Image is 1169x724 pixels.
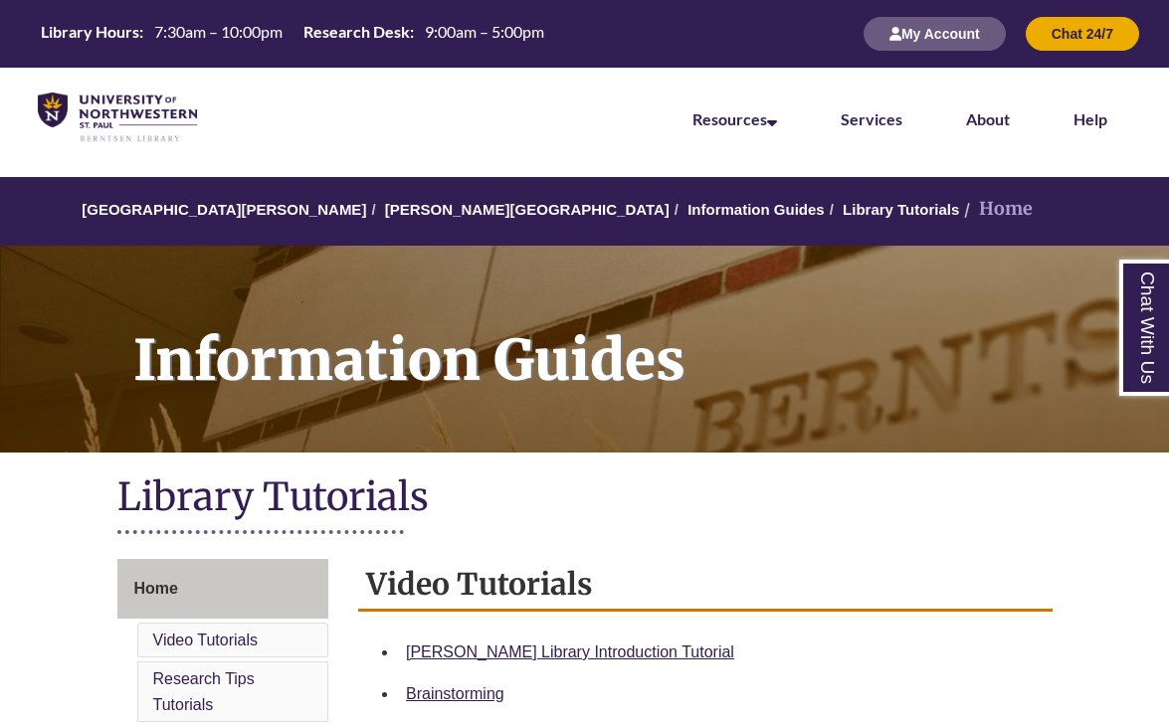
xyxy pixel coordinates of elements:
[1026,17,1139,51] button: Chat 24/7
[406,685,504,702] a: Brainstorming
[959,195,1033,224] li: Home
[82,201,366,218] a: [GEOGRAPHIC_DATA][PERSON_NAME]
[1073,109,1107,128] a: Help
[117,472,1053,525] h1: Library Tutorials
[687,201,825,218] a: Information Guides
[134,580,178,597] span: Home
[153,632,259,648] a: Video Tutorials
[153,670,255,713] a: Research Tips Tutorials
[692,109,777,128] a: Resources
[33,21,552,46] table: Hours Today
[358,559,1053,612] h2: Video Tutorials
[295,21,417,43] th: Research Desk:
[33,21,552,48] a: Hours Today
[33,21,146,43] th: Library Hours:
[864,17,1006,51] button: My Account
[154,22,283,41] span: 7:30am – 10:00pm
[425,22,544,41] span: 9:00am – 5:00pm
[406,643,734,660] a: [PERSON_NAME] Library Introduction Tutorial
[841,109,902,128] a: Services
[1026,25,1139,42] a: Chat 24/7
[111,246,1169,427] h1: Information Guides
[117,559,329,619] a: Home
[843,201,959,218] a: Library Tutorials
[966,109,1010,128] a: About
[38,92,197,143] img: UNWSP Library Logo
[385,201,670,218] a: [PERSON_NAME][GEOGRAPHIC_DATA]
[864,25,1006,42] a: My Account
